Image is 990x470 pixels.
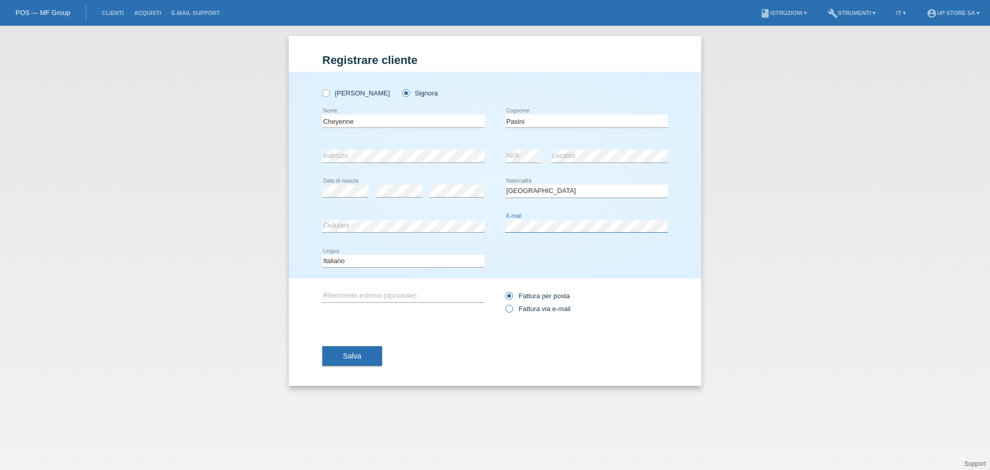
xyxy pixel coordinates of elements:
a: account_circleUp Store SA ▾ [921,10,985,16]
a: IT ▾ [891,10,911,16]
a: Clienti [96,10,129,16]
i: account_circle [927,8,937,19]
label: Fattura per posta [505,292,570,300]
i: build [828,8,838,19]
a: buildStrumenti ▾ [822,10,881,16]
a: POS — MF Group [15,9,70,17]
input: Fattura per posta [505,292,512,305]
span: Salva [343,352,361,360]
a: Support [964,460,986,467]
label: [PERSON_NAME] [322,89,390,97]
a: E-mail Support [167,10,225,16]
h1: Registrare cliente [322,54,668,67]
label: Fattura via e-mail [505,305,570,313]
button: Salva [322,346,382,366]
input: Fattura via e-mail [505,305,512,318]
label: Signora [402,89,438,97]
input: Signora [402,89,409,96]
a: Acquisti [129,10,167,16]
i: book [760,8,770,19]
input: [PERSON_NAME] [322,89,329,96]
a: bookIstruzioni ▾ [755,10,812,16]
